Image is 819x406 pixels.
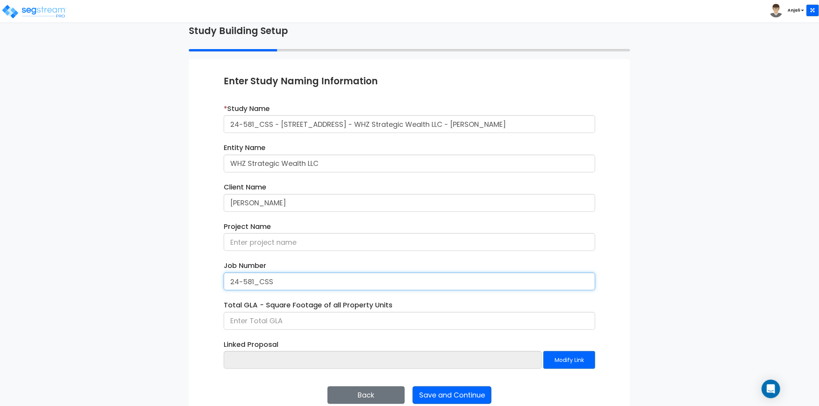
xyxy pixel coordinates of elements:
[224,261,266,271] label: Job Number
[413,386,492,404] button: Save and Continue
[224,300,392,310] label: Total GLA - Square Footage of all Property Units
[224,312,595,330] input: Enter Total GLA
[224,115,595,133] input: Enter study name
[224,339,278,350] label: Linked Proposal
[224,233,595,251] input: Enter project name
[224,143,266,153] label: Entity Name
[224,273,595,290] input: Enter job number
[543,351,595,369] button: Modify Link
[769,4,783,17] img: avatar.png
[224,194,595,212] input: Enter client name
[788,7,800,13] b: Anjali
[1,4,67,19] img: logo_pro_r.png
[224,75,595,88] div: Enter Study Naming Information
[224,182,266,192] label: Client Name
[183,24,636,38] div: Study Building Setup
[327,386,405,404] button: Back
[224,222,271,232] label: Project Name
[224,155,595,172] input: Enter entity name
[224,104,270,114] label: Study Name
[762,380,780,398] div: Open Intercom Messenger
